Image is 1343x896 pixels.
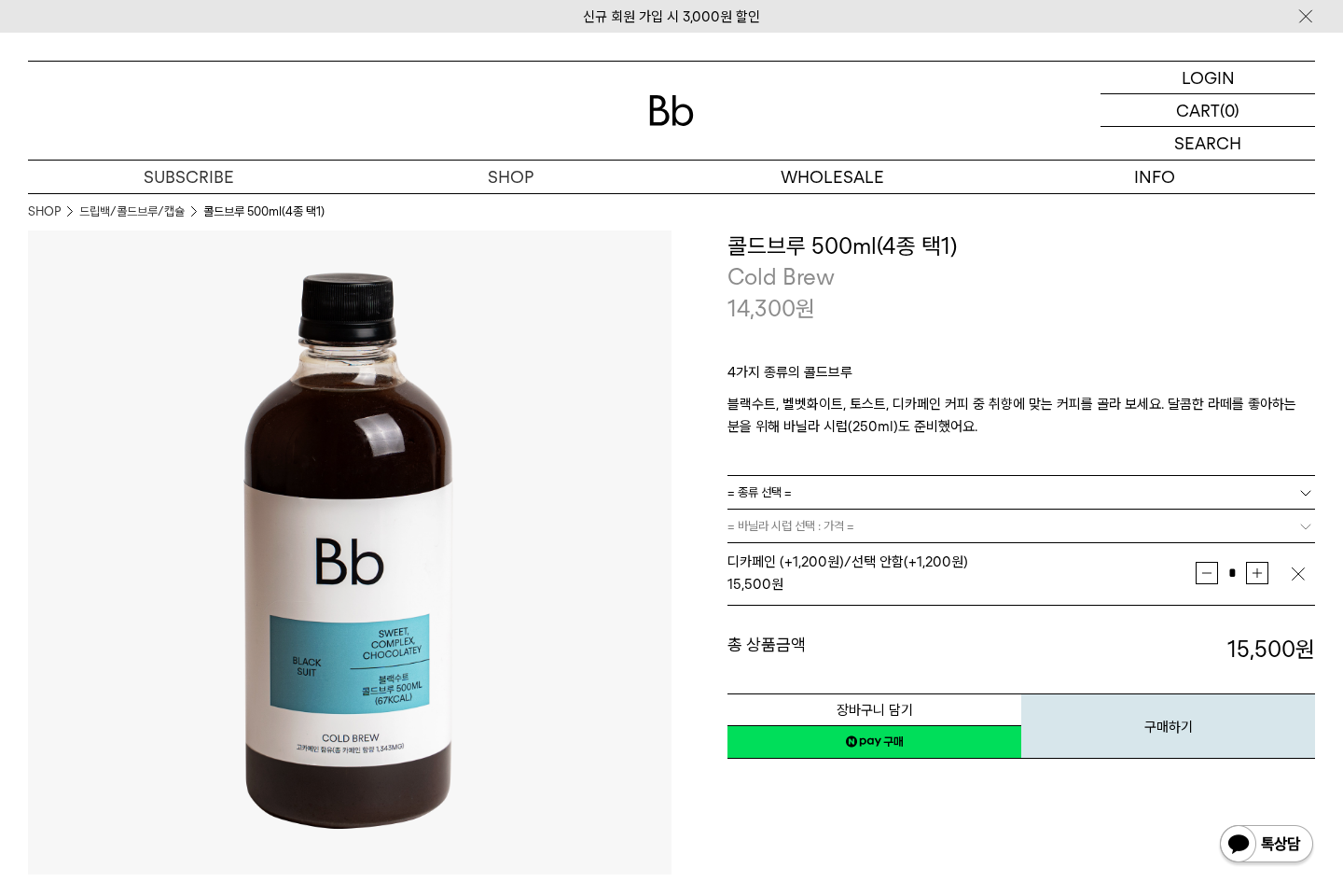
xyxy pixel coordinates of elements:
[28,231,671,875] img: 콜드브루 500ml(4종 택1)
[1246,562,1268,584] button: 증가
[203,203,325,221] li: 콜드브루 500ml(4종 택1)
[727,573,1196,595] div: 원
[28,203,61,221] a: SHOP
[727,634,1021,665] dt: 총 상품금액
[727,510,854,542] span: = 바닐라 시럽 선택 : 가격 =
[1176,94,1220,126] p: CART
[727,393,1315,438] p: 블랙수트, 벨벳화이트, 토스트, 디카페인 커피 중 취향에 맞는 커피를 골라 보세요. 달콤한 라떼를 좋아하는 분을 위해 바닐라 시럽(250ml)도 준비했어요.
[1174,127,1241,160] p: SEARCH
[727,231,1315,262] h3: 콜드브루 500ml(4종 택1)
[1227,636,1315,663] strong: 15,500
[727,553,968,570] span: 디카페인 (+1,200원)/선택 안함 (+1,200원)
[727,361,1315,393] p: 4가지 종류의 콜드브루
[727,293,815,325] p: 14,300
[1220,94,1239,126] p: (0)
[350,161,671,193] a: SHOP
[1021,693,1315,759] button: 구매하기
[796,295,815,322] span: 원
[671,161,993,193] p: WHOLESALE
[727,725,1021,759] a: 새창
[993,161,1315,193] p: INFO
[727,476,792,509] span: = 종류 선택 =
[1196,562,1218,584] button: 감소
[28,161,350,193] a: SUBSCRIBE
[1218,823,1315,868] img: 카카오톡 채널 1:1 채팅 버튼
[1295,636,1315,663] b: 원
[649,95,694,126] img: 로고
[1182,62,1235,93] p: LOGIN
[79,203,185,221] a: 드립백/콜드브루/캡슐
[727,261,1315,293] p: Cold Brew
[1101,62,1315,94] a: LOGIN
[1101,94,1315,127] a: CART (0)
[727,693,1021,726] button: 장바구니 담기
[727,576,771,593] strong: 15,500
[583,8,760,25] a: 신규 회원 가입 시 3,000원 할인
[1289,565,1308,583] img: 삭제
